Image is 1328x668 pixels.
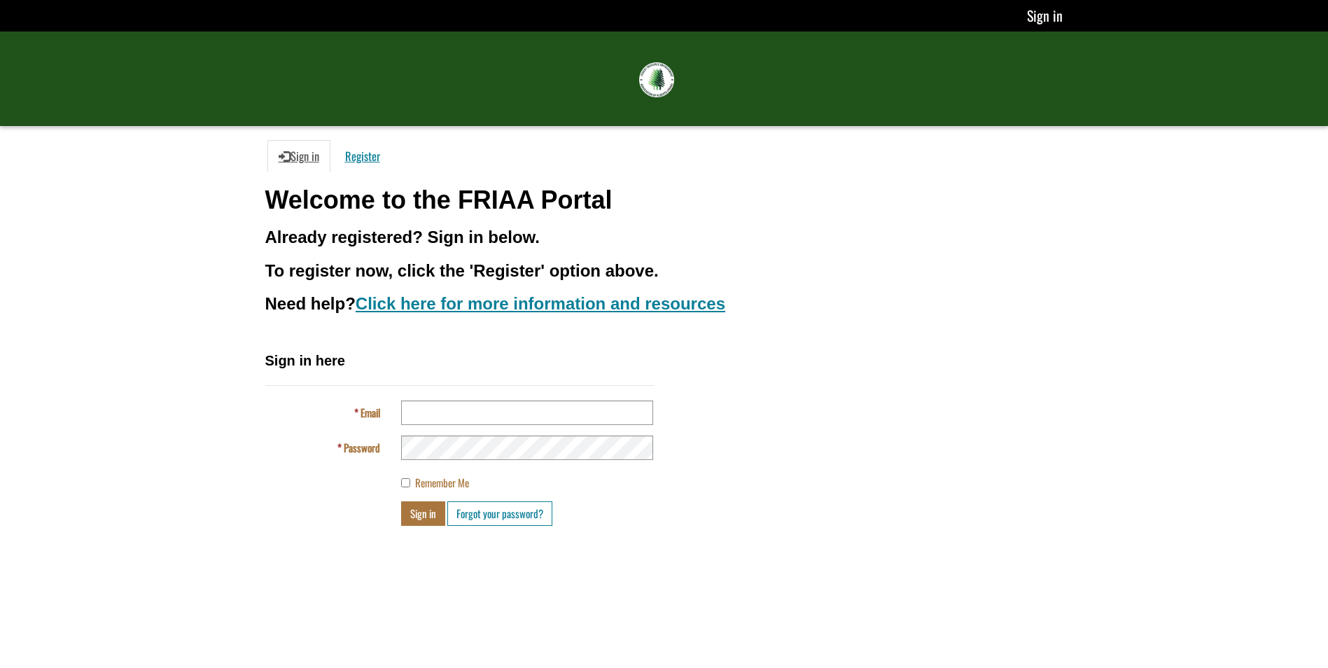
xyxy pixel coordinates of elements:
span: Email [361,405,380,420]
span: Remember Me [415,475,469,490]
a: Sign in [1027,5,1063,26]
span: Password [344,440,380,455]
a: Forgot your password? [447,501,552,526]
a: Register [334,140,391,172]
input: Remember Me [401,478,410,487]
span: Sign in here [265,353,345,368]
a: Sign in [267,140,330,172]
a: Click here for more information and resources [356,294,725,313]
h1: Welcome to the FRIAA Portal [265,186,1063,214]
h3: Already registered? Sign in below. [265,228,1063,246]
button: Sign in [401,501,445,526]
h3: To register now, click the 'Register' option above. [265,262,1063,280]
img: FRIAA Submissions Portal [639,62,674,97]
h3: Need help? [265,295,1063,313]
